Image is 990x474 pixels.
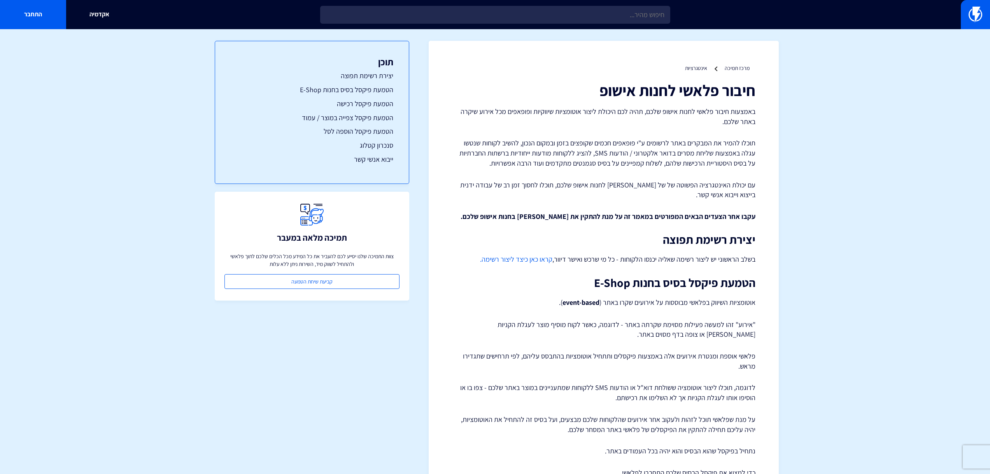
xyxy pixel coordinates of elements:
[224,252,400,268] p: צוות התמיכה שלנו יסייע לכם להעביר את כל המידע מכל הכלים שלכם לתוך פלאשי ולהתחיל לשווק מיד, השירות...
[452,415,755,434] p: על מנת שפלאשי תוכל לזהות ולעקוב אחר אירועים שהלקוחות שלכם מבצעים, ועל בסיס זה להתחיל את האוטומציו...
[461,212,755,221] strong: עקבו אחר הצעדים הבאים המפורטים במאמר זה על מנת להתקין את [PERSON_NAME] בחנות אישופ שלכם.
[277,233,347,242] h3: תמיכה מלאה במעבר
[231,85,393,95] a: הטמעת פיקסל בסיס בחנות E-Shop
[452,351,755,371] p: פלאשי אוספת ומנטרת אירועים אלה באמצעות פיקסלים ותתחיל אוטומציות בהתבסס עליהם, לפי תרחישים שתגדירו...
[452,446,755,456] p: נתחיל בפיקסל שהוא הבסיס והוא יהיה בכל העמודים באתר.
[452,82,755,99] h1: חיבור פלאשי לחנות אישופ
[452,138,755,168] p: תוכלו להמיר את המבקרים באתר לרשומים ע"י פופאפים חכמים שקופצים בזמן ובמקום הנכון, להשיב לקוחות שנט...
[224,274,400,289] a: קביעת שיחת הטמעה
[452,383,755,402] p: לדוגמה, תוכלו ליצור אוטומציה ששולחת דוא"ל או הודעות SMS ללקוחות שמתעניינים במוצר באתר שלכם - צפו ...
[320,6,670,24] input: חיפוש מהיר...
[452,276,755,289] h2: הטמעת פיקסל בסיס בחנות E-Shop
[231,113,393,123] a: הטמעת פיקסל צפייה במוצר / עמוד
[452,254,755,265] p: בשלב הראשוני יש ליצור רשימה שאליה יכנסו הלקוחות - כל מי שרכש ואישר דיוור,
[231,140,393,150] a: סנכרון קטלוג
[452,107,755,126] p: באמצעות חיבור פלאשי לחנות אישופ שלכם, תהיה לכם היכולת ליצור אוטומציות שיווקיות ופופאפים מכל אירוע...
[231,57,393,67] h3: תוכן
[231,126,393,136] a: הטמעת פיקסל הוספה לסל
[685,65,707,72] a: אינטגרציות
[231,154,393,164] a: ייבוא אנשי קשר
[725,65,750,72] a: מרכז תמיכה
[452,233,755,246] h2: יצירת רשימת תפוצה
[452,320,755,339] p: "אירוע" זהו למעשה פעילות מסוימת שקרתה באתר - לדוגמה, כאשר לקוח מוסיף מוצר לעגלת הקניות [PERSON_NA...
[231,99,393,109] a: הטמעת פיקסל רכישה
[231,71,393,81] a: יצירת רשימת תפוצה
[480,255,552,264] a: קראו כאן כיצד ליצור רשימה.
[452,297,755,308] p: אוטומציות השיווק בפלאשי מבוססות על אירועים שקרו באתר ( ).
[452,180,755,200] p: עם יכולת האינטגרציה הפשוטה של של [PERSON_NAME] לחנות אישופ שלכם, תוכלו לחסוך זמן רב של עבודה ידני...
[562,298,599,307] strong: event-based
